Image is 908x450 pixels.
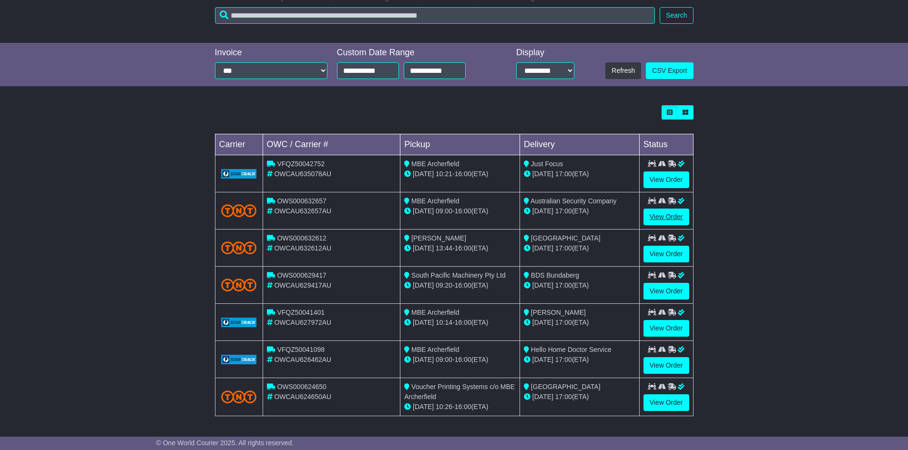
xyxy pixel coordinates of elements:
[436,403,452,410] span: 10:26
[277,197,326,205] span: OWS000632657
[455,281,471,289] span: 16:00
[413,319,434,326] span: [DATE]
[221,355,257,364] img: GetCarrierServiceLogo
[274,356,331,363] span: OWCAU626462AU
[639,134,693,155] td: Status
[524,280,635,290] div: (ETA)
[532,207,553,215] span: [DATE]
[555,244,572,252] span: 17:00
[643,209,689,225] a: View Order
[411,309,459,316] span: MBE Archerfield
[643,283,689,300] a: View Order
[221,279,257,291] img: TNT_Domestic.png
[436,207,452,215] span: 09:00
[411,346,459,353] span: MBE Archerfield
[436,244,452,252] span: 13:44
[274,281,331,289] span: OWCAU629417AU
[524,392,635,402] div: (ETA)
[555,356,572,363] span: 17:00
[531,346,612,353] span: Hello Home Doctor Service
[413,403,434,410] span: [DATE]
[411,197,459,205] span: MBE Archerfield
[274,319,331,326] span: OWCAU627972AU
[531,160,563,168] span: Just Focus
[555,207,572,215] span: 17:00
[436,281,452,289] span: 09:20
[532,319,553,326] span: [DATE]
[404,169,516,179] div: - (ETA)
[274,170,331,178] span: OWCAU635078AU
[277,383,326,390] span: OWS000624650
[413,170,434,178] span: [DATE]
[413,281,434,289] span: [DATE]
[404,280,516,290] div: - (ETA)
[455,170,471,178] span: 16:00
[404,402,516,412] div: - (ETA)
[660,7,693,24] button: Search
[555,319,572,326] span: 17:00
[555,281,572,289] span: 17:00
[643,246,689,262] a: View Order
[531,234,601,242] span: [GEOGRAPHIC_DATA]
[404,243,516,253] div: - (ETA)
[532,170,553,178] span: [DATE]
[531,271,579,279] span: BDS Bundaberg
[411,234,466,242] span: [PERSON_NAME]
[221,318,257,327] img: GetCarrierServiceLogo
[215,134,263,155] td: Carrier
[555,393,572,400] span: 17:00
[400,134,520,155] td: Pickup
[524,206,635,216] div: (ETA)
[436,356,452,363] span: 09:00
[531,197,617,205] span: Australian Security Company
[643,171,689,188] a: View Order
[274,393,331,400] span: OWCAU624650AU
[455,207,471,215] span: 16:00
[404,206,516,216] div: - (ETA)
[455,244,471,252] span: 16:00
[532,393,553,400] span: [DATE]
[277,346,325,353] span: VFQZ50041098
[277,271,326,279] span: OWS000629417
[455,356,471,363] span: 16:00
[263,134,400,155] td: OWC / Carrier #
[532,356,553,363] span: [DATE]
[413,356,434,363] span: [DATE]
[455,319,471,326] span: 16:00
[524,355,635,365] div: (ETA)
[404,355,516,365] div: - (ETA)
[413,244,434,252] span: [DATE]
[555,170,572,178] span: 17:00
[274,207,331,215] span: OWCAU632657AU
[404,318,516,328] div: - (ETA)
[404,383,515,400] span: Voucher Printing Systems c/o MBE Archerfield
[436,319,452,326] span: 10:14
[524,318,635,328] div: (ETA)
[411,271,506,279] span: South Pacific Machinery Pty Ltd
[274,244,331,252] span: OWCAU632612AU
[531,309,586,316] span: [PERSON_NAME]
[524,169,635,179] div: (ETA)
[520,134,639,155] td: Delivery
[643,320,689,337] a: View Order
[516,48,574,58] div: Display
[221,204,257,217] img: TNT_Domestic.png
[643,394,689,411] a: View Order
[221,169,257,179] img: GetCarrierServiceLogo
[277,160,325,168] span: VFQZ50042752
[643,357,689,374] a: View Order
[455,403,471,410] span: 16:00
[156,439,294,447] span: © One World Courier 2025. All rights reserved.
[221,241,257,254] img: TNT_Domestic.png
[221,390,257,403] img: TNT_Domestic.png
[646,62,693,79] a: CSV Export
[532,281,553,289] span: [DATE]
[605,62,641,79] button: Refresh
[532,244,553,252] span: [DATE]
[215,48,327,58] div: Invoice
[413,207,434,215] span: [DATE]
[277,309,325,316] span: VFQZ50041401
[337,48,490,58] div: Custom Date Range
[524,243,635,253] div: (ETA)
[411,160,459,168] span: MBE Archerfield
